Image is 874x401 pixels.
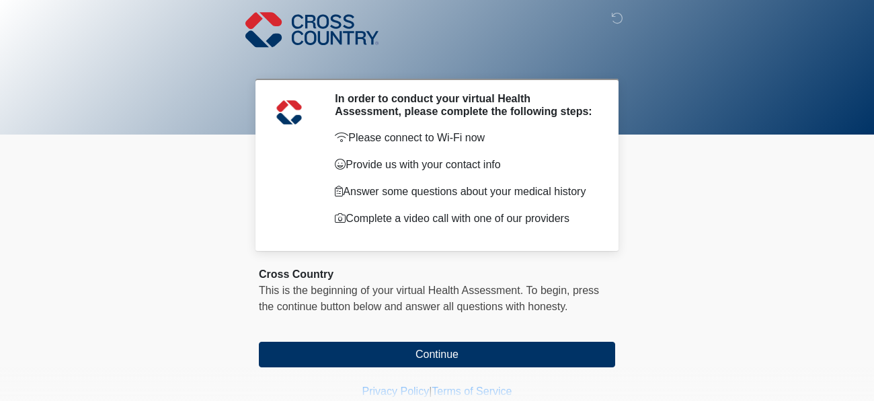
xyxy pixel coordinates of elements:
button: Continue [259,342,615,367]
a: | [429,386,432,397]
img: Cross Country Logo [245,10,379,49]
h2: In order to conduct your virtual Health Assessment, please complete the following steps: [335,92,595,118]
div: Cross Country [259,266,615,283]
a: Privacy Policy [362,386,430,397]
p: Please connect to Wi-Fi now [335,130,595,146]
p: Complete a video call with one of our providers [335,211,595,227]
span: To begin, [526,285,573,296]
a: Terms of Service [432,386,512,397]
h1: ‎ ‎ ‎ [249,48,625,73]
p: Provide us with your contact info [335,157,595,173]
p: Answer some questions about your medical history [335,184,595,200]
span: press the continue button below and answer all questions with honesty. [259,285,599,312]
img: Agent Avatar [269,92,309,133]
span: This is the beginning of your virtual Health Assessment. [259,285,523,296]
